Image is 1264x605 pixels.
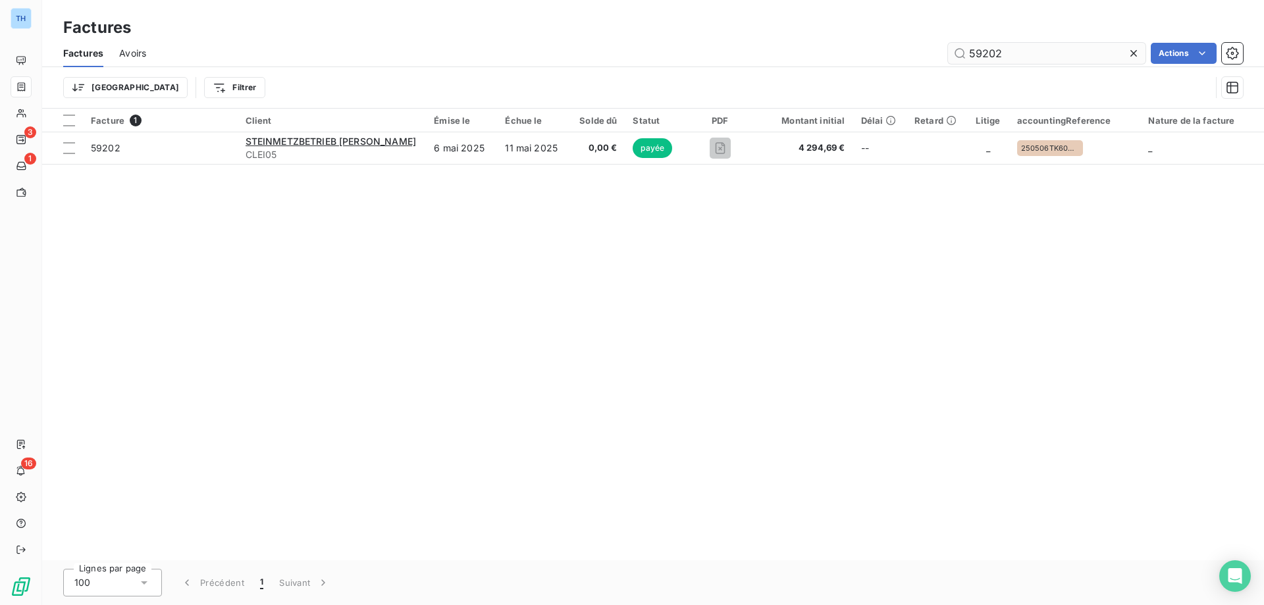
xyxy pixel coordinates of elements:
[63,16,131,39] h3: Factures
[260,576,263,589] span: 1
[577,115,617,126] div: Solde dû
[24,153,36,165] span: 1
[948,43,1145,64] input: Rechercher
[246,115,419,126] div: Client
[63,77,188,98] button: [GEOGRAPHIC_DATA]
[633,138,672,158] span: payée
[426,132,497,164] td: 6 mai 2025
[762,142,845,155] span: 4 294,69 €
[762,115,845,126] div: Montant initial
[21,458,36,469] span: 16
[861,115,899,126] div: Délai
[1021,144,1079,152] span: 250506TK60028AW
[246,136,417,147] span: STEINMETZBETRIEB [PERSON_NAME]
[853,132,907,164] td: --
[1148,115,1256,126] div: Nature de la facture
[577,142,617,155] span: 0,00 €
[172,569,252,596] button: Précédent
[1219,560,1251,592] div: Open Intercom Messenger
[252,569,271,596] button: 1
[1148,142,1152,153] span: _
[695,115,746,126] div: PDF
[24,126,36,138] span: 3
[204,77,265,98] button: Filtrer
[633,115,678,126] div: Statut
[1151,43,1217,64] button: Actions
[119,47,146,60] span: Avoirs
[497,132,569,164] td: 11 mai 2025
[91,115,124,126] span: Facture
[246,148,419,161] span: CLEI05
[505,115,561,126] div: Échue le
[975,115,1001,126] div: Litige
[11,8,32,29] div: TH
[74,576,90,589] span: 100
[130,115,142,126] span: 1
[914,115,959,126] div: Retard
[271,569,338,596] button: Suivant
[434,115,489,126] div: Émise le
[1017,115,1133,126] div: accountingReference
[986,142,990,153] span: _
[91,142,120,153] span: 59202
[11,576,32,597] img: Logo LeanPay
[63,47,103,60] span: Factures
